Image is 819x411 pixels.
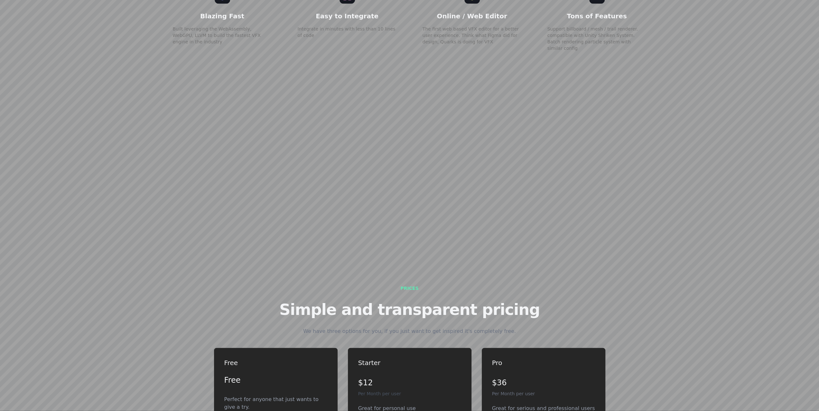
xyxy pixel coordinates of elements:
p: Integrate in minutes with less than 10 lines of code [298,26,397,39]
h3: Tons of Features [567,12,627,21]
h3: Online / Web Editor [437,12,507,21]
p: $12 [358,378,461,388]
h2: Simple and transparent pricing [279,302,540,317]
h3: Blazing Fast [200,12,244,21]
p: Free [224,375,327,385]
div: Prices [400,285,418,291]
h3: Starter [358,358,461,367]
h3: Free [224,358,327,367]
p: Built leveraging the WebAssembly, WebGPU, LLVM to build the fastest VFX engine in the industry [173,26,272,45]
p: $36 [492,378,595,388]
p: Per Month per user [492,390,595,397]
h4: We have three options for you, if you just want to get inspired it's completely free. [303,327,516,335]
h3: Pro [492,358,595,367]
div: Perfect for anyone that just wants to give a try. [224,396,327,411]
p: Per Month per user [358,390,461,397]
p: Support billboard / mesh / trail renderer. compatible with Unity Shriken System. Batch rendering ... [547,26,647,51]
p: The first web based VFX editor for a better user experience. Think what Figma did for design, Qua... [423,26,522,45]
h3: Easy to Integrate [316,12,378,21]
